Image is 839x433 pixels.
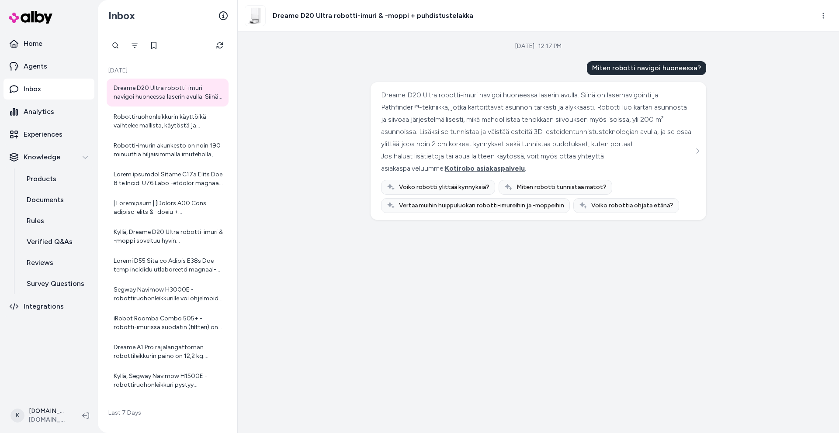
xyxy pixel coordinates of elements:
[24,61,47,72] p: Agents
[3,296,94,317] a: Integrations
[114,170,223,188] div: Lorem ipsumdol Sitame C17a Elits Doe 8 te Incidi U76 Labo -etdolor magnaal: | Enimadmini | [Venia...
[18,252,94,273] a: Reviews
[399,183,489,192] span: Voiko robotti ylittää kynnyksiä?
[107,338,229,366] a: Dreame A1 Pro rajalangattoman robottileikkurin paino on 12,2 kg. Voinko auttaa sinua vielä jossai...
[3,79,94,100] a: Inbox
[3,56,94,77] a: Agents
[107,280,229,308] a: Segway Navimow H3000E -robottiruohonleikkurille voi ohjelmoida useita erillisiä leikkuualueita. J...
[515,42,562,51] div: [DATE] · 12:17 PM
[3,33,94,54] a: Home
[10,409,24,423] span: K
[24,152,60,162] p: Knowledge
[3,124,94,145] a: Experiences
[273,10,473,21] h3: Dreame D20 Ultra robotti-imuri & -moppi + puhdistustelakka
[107,309,229,337] a: iRobot Roomba Combo 505+ -robotti-imurissa suodatin (filtteri) on tärkeä osa laitteen toimintaa, ...
[27,195,64,205] p: Documents
[114,343,223,361] div: Dreame A1 Pro rajalangattoman robottileikkurin paino on 12,2 kg. Voinko auttaa sinua vielä jossai...
[5,402,75,430] button: K[DOMAIN_NAME] Shopify[DOMAIN_NAME]
[27,258,53,268] p: Reviews
[587,61,706,75] div: Miten robotti navigoi huoneessa?
[107,79,229,107] a: Dreame D20 Ultra robotti-imuri navigoi huoneessa laserin avulla. Siinä on lasernavigointi ja Path...
[399,201,564,210] span: Vertaa muihin huippuluokan robotti-imureihin ja -moppeihin
[9,11,52,24] img: alby Logo
[107,223,229,251] a: Kyllä, Dreame D20 Ultra robotti-imuri & -moppi soveltuu hyvin lemmikkitalouteen. Sen huippuluokan...
[445,164,525,172] span: Kotirobo asiakaspalvelu
[114,314,223,332] div: iRobot Roomba Combo 505+ -robotti-imurissa suodatin (filtteri) on tärkeä osa laitteen toimintaa, ...
[107,136,229,164] a: Robotti-imurin akunkesto on noin 190 minuuttia hiljaisimmalla imuteholla, mikä riittää suurtenkin...
[108,9,135,22] h2: Inbox
[107,165,229,193] a: Lorem ipsumdol Sitame C17a Elits Doe 8 te Incidi U76 Labo -etdolor magnaal: | Enimadmini | [Venia...
[591,201,673,210] span: Voiko robottia ohjata etänä?
[24,38,42,49] p: Home
[18,231,94,252] a: Verified Q&As
[517,183,607,192] span: Miten robotti tunnistaa matot?
[107,194,229,222] a: | Loremipsum | [Dolors A00 Cons adipisc-elits & -doeiu + temporincididunt](utlab://etd.magnaali.e...
[114,257,223,274] div: Loremi D55 Sita co Adipis E38s Doe temp incididu utlaboreetd magnaal-enimadmi, venia quisno ex ul...
[114,113,223,130] div: Robottiruohonleikkurin käyttöikä vaihtelee mallista, käytöstä ja huollosta riippuen, mutta yleise...
[114,84,223,101] div: Dreame D20 Ultra robotti-imuri navigoi huoneessa laserin avulla. Siinä on lasernavigointi ja Path...
[107,409,229,417] p: Last 7 Days
[27,278,84,289] p: Survey Questions
[114,199,223,216] div: | Loremipsum | [Dolors A00 Cons adipisc-elits & -doeiu + temporincididunt](utlab://etd.magnaali.e...
[24,301,64,312] p: Integrations
[27,237,73,247] p: Verified Q&As
[29,407,68,416] p: [DOMAIN_NAME] Shopify
[27,216,44,226] p: Rules
[29,416,68,424] span: [DOMAIN_NAME]
[114,228,223,245] div: Kyllä, Dreame D20 Ultra robotti-imuri & -moppi soveltuu hyvin lemmikkitalouteen. Sen huippuluokan...
[18,168,94,189] a: Products
[18,189,94,210] a: Documents
[692,146,703,156] button: See more
[107,107,229,135] a: Robottiruohonleikkurin käyttöikä vaihtelee mallista, käytöstä ja huollosta riippuen, mutta yleise...
[3,101,94,122] a: Analytics
[381,89,693,150] div: Dreame D20 Ultra robotti-imuri navigoi huoneessa laserin avulla. Siinä on lasernavigointi ja Path...
[114,372,223,389] div: Kyllä, Segway Navimow H1500E -robottiruohonleikkuri pystyy leikkaamaan useita erillisiä leikkuual...
[24,129,62,140] p: Experiences
[114,141,223,159] div: Robotti-imurin akunkesto on noin 190 minuuttia hiljaisimmalla imuteholla, mikä riittää suurtenkin...
[107,251,229,279] a: Loremi D55 Sita co Adipis E38s Doe temp incididu utlaboreetd magnaal-enimadmi, venia quisno ex ul...
[126,37,143,54] button: Filter
[3,147,94,168] button: Knowledge
[18,210,94,231] a: Rules
[381,150,693,175] div: Jos haluat lisätietoja tai apua laitteen käytössä, voit myös ottaa yhteyttä asiakaspalveluumme: .
[107,367,229,395] a: Kyllä, Segway Navimow H1500E -robottiruohonleikkuri pystyy leikkaamaan useita erillisiä leikkuual...
[24,107,54,117] p: Analytics
[114,285,223,303] div: Segway Navimow H3000E -robottiruohonleikkurille voi ohjelmoida useita erillisiä leikkuualueita. J...
[24,84,41,94] p: Inbox
[245,6,265,26] img: Dreame_D20_Ultra_main_white_1.jpg
[107,66,229,75] p: [DATE]
[27,174,56,184] p: Products
[211,37,229,54] button: Refresh
[18,273,94,294] a: Survey Questions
